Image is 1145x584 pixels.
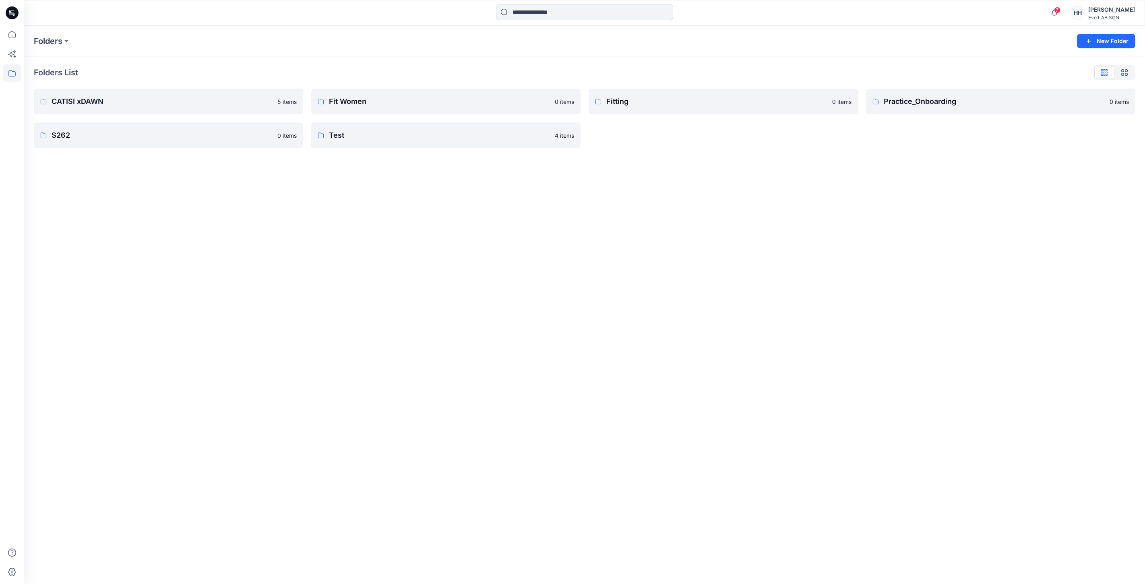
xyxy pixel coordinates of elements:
a: CATISI xDAWN5 items [34,89,303,114]
p: Fit Women [329,96,550,107]
p: Test [329,130,550,141]
span: 7 [1054,7,1060,13]
p: Practice_Onboarding [884,96,1105,107]
div: Evo LAB SGN [1088,14,1135,21]
a: Practice_Onboarding0 items [866,89,1135,114]
p: 0 items [1110,97,1129,106]
p: 4 items [555,131,574,140]
p: 0 items [832,97,852,106]
a: Folders [34,35,62,47]
p: 0 items [277,131,297,140]
div: [PERSON_NAME] [1088,5,1135,14]
a: Test4 items [311,122,581,148]
p: Fitting [606,96,827,107]
p: 0 items [555,97,574,106]
p: S262 [52,130,273,141]
div: HH [1071,6,1085,20]
p: 5 items [277,97,297,106]
a: S2620 items [34,122,303,148]
button: New Folder [1077,34,1135,48]
p: CATISI xDAWN [52,96,273,107]
a: Fit Women0 items [311,89,581,114]
a: Fitting0 items [589,89,858,114]
p: Folders List [34,66,78,79]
